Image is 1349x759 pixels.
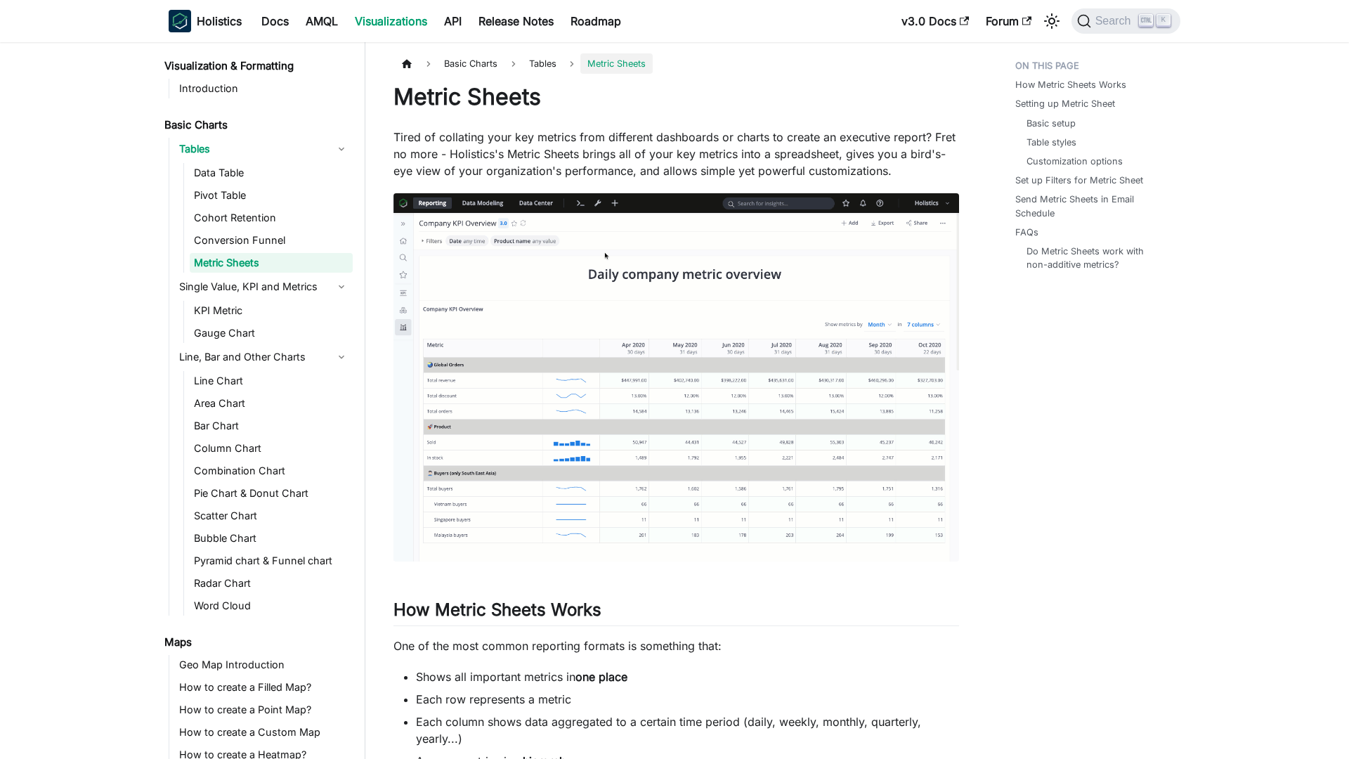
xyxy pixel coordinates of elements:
a: Maps [160,632,353,652]
a: Visualizations [346,10,436,32]
a: Line Chart [190,371,353,391]
a: Send Metric Sheets in Email Schedule [1015,193,1172,219]
button: Switch between dark and light mode (currently light mode) [1041,10,1063,32]
a: Tables [175,138,353,160]
p: One of the most common reporting formats is something that: [393,637,959,654]
span: Tables [522,53,563,74]
a: Visualization & Formatting [160,56,353,76]
a: How Metric Sheets Works [1015,78,1126,91]
a: KPI Metric [190,301,353,320]
a: Bar Chart [190,416,353,436]
a: Table styles [1027,136,1076,149]
a: Cohort Retention [190,208,353,228]
kbd: K [1156,14,1171,27]
li: Each row represents a metric [416,691,959,708]
a: FAQs [1015,226,1038,239]
a: HolisticsHolistics [169,10,242,32]
h2: How Metric Sheets Works [393,599,959,626]
a: Docs [253,10,297,32]
a: How to create a Custom Map [175,722,353,742]
a: Home page [393,53,420,74]
h1: Metric Sheets [393,83,959,111]
a: Basic setup [1027,117,1076,130]
a: API [436,10,470,32]
a: v3.0 Docs [893,10,977,32]
a: Forum [977,10,1040,32]
li: Each column shows data aggregated to a certain time period (daily, weekly, monthly, quarterly, ye... [416,713,959,747]
a: Metric Sheets [190,253,353,273]
span: Metric Sheets [580,53,653,74]
a: Scatter Chart [190,506,353,526]
a: Data Table [190,163,353,183]
button: Search (Ctrl+K) [1071,8,1180,34]
a: Single Value, KPI and Metrics [175,275,353,298]
li: Shows all important metrics in [416,668,959,685]
img: Holistics [169,10,191,32]
a: Do Metric Sheets work with non-additive metrics? [1027,245,1166,271]
nav: Breadcrumbs [393,53,959,74]
a: Pivot Table [190,186,353,205]
strong: one place [575,670,627,684]
a: Line, Bar and Other Charts [175,346,353,368]
a: Combination Chart [190,461,353,481]
nav: Docs sidebar [155,42,365,759]
a: Radar Chart [190,573,353,593]
a: How to create a Filled Map? [175,677,353,697]
a: AMQL [297,10,346,32]
a: Roadmap [562,10,630,32]
a: Customization options [1027,155,1123,168]
span: Basic Charts [437,53,504,74]
span: Search [1091,15,1140,27]
a: Setting up Metric Sheet [1015,97,1115,110]
a: Geo Map Introduction [175,655,353,675]
a: Area Chart [190,394,353,413]
a: Introduction [175,79,353,98]
a: Pie Chart & Donut Chart [190,484,353,503]
a: Set up Filters for Metric Sheet [1015,174,1143,187]
a: Release Notes [470,10,562,32]
p: Tired of collating your key metrics from different dashboards or charts to create an executive re... [393,129,959,179]
a: How to create a Point Map? [175,700,353,720]
a: Basic Charts [160,115,353,135]
a: Gauge Chart [190,323,353,343]
a: Bubble Chart [190,528,353,548]
a: Pyramid chart & Funnel chart [190,551,353,571]
a: Column Chart [190,439,353,458]
a: Conversion Funnel [190,231,353,250]
b: Holistics [197,13,242,30]
a: Word Cloud [190,596,353,616]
